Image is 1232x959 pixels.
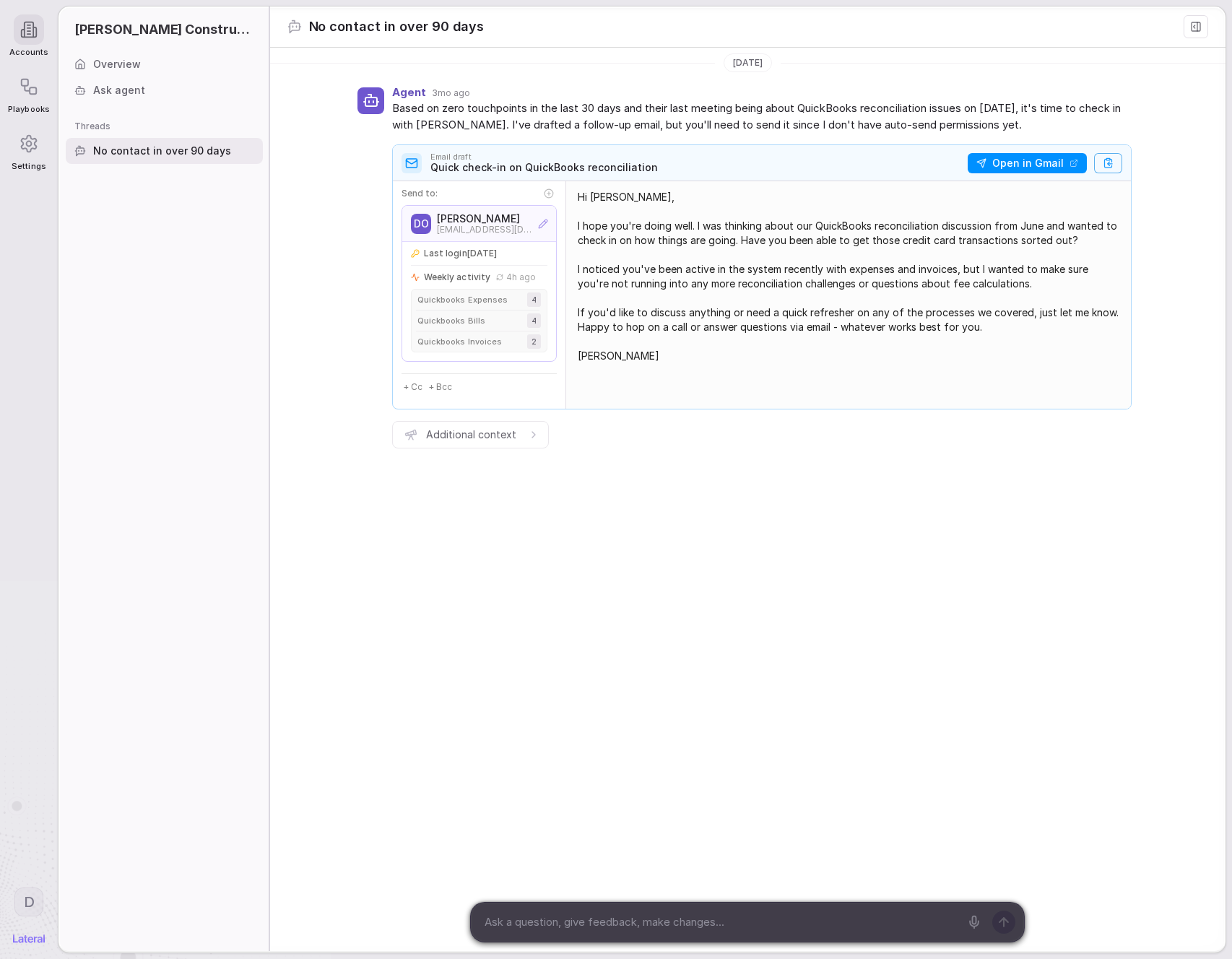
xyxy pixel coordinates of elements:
span: [DATE] [733,57,763,69]
span: D [24,893,35,911]
span: 3mo ago [432,87,470,99]
a: Ask agent [66,77,263,103]
span: Email draft [430,151,658,162]
span: [PERSON_NAME] Construction Services, Inc. [74,20,257,39]
span: Ask agent [93,83,145,97]
span: Overview [93,57,141,71]
a: Settings [8,121,49,178]
a: Accounts [8,7,49,64]
span: + Cc [403,381,422,393]
a: No contact in over 90 days [66,138,263,164]
a: Overview [66,51,263,77]
span: Based on zero touchpoints in the last 30 days and their last meeting being about QuickBooks recon... [392,100,1132,133]
span: + Bcc [428,381,452,393]
span: No contact in over 90 days [93,144,231,158]
span: Send to : [402,188,438,199]
span: Playbooks [8,105,49,114]
img: Lateral [13,934,45,943]
button: Open in Gmail [968,153,1087,173]
span: Threads [74,121,110,132]
span: Accounts [9,48,48,57]
span: Additional context [426,428,516,442]
span: Settings [12,162,45,171]
button: + Cc [399,380,427,394]
span: Hi [PERSON_NAME], I hope you're doing well. I was thinking about our QuickBooks reconciliation di... [578,190,1119,363]
span: Agent [392,87,426,99]
button: + Bcc [424,380,456,394]
span: Quick check-in on QuickBooks reconciliation [430,160,658,175]
a: Playbooks [8,64,49,121]
span: No contact in over 90 days [309,17,485,36]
